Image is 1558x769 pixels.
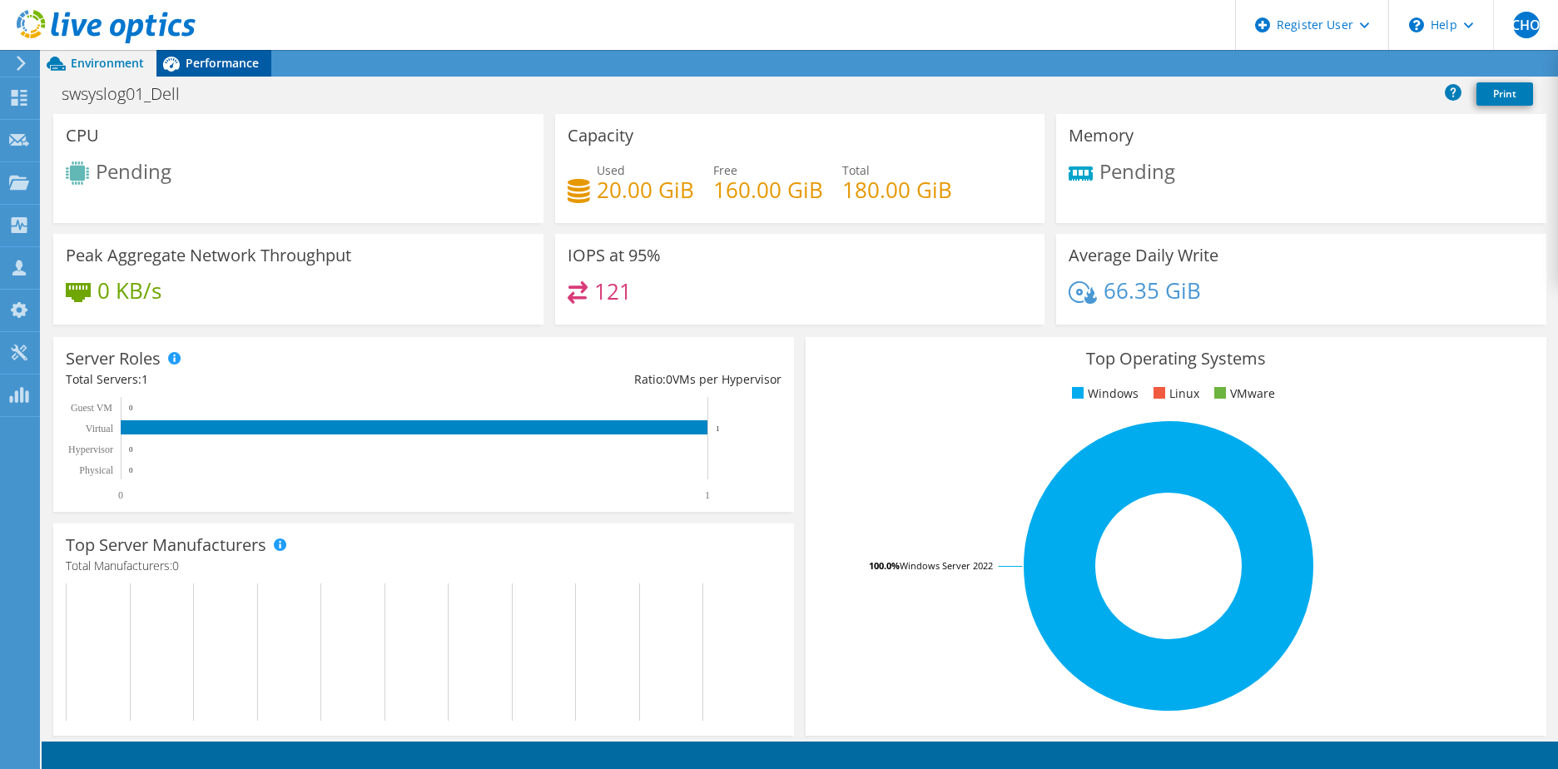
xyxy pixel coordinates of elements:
[68,444,113,455] text: Hypervisor
[568,246,661,265] h3: IOPS at 95%
[666,371,672,387] span: 0
[71,55,144,71] span: Environment
[1149,384,1199,403] li: Linux
[71,402,112,414] text: Guest VM
[54,85,206,103] h1: swsyslog01_Dell
[129,404,133,412] text: 0
[842,162,870,178] span: Total
[900,559,993,572] tspan: Windows Server 2022
[597,162,625,178] span: Used
[1476,82,1533,106] a: Print
[66,557,781,575] h4: Total Manufacturers:
[66,536,266,554] h3: Top Server Manufacturers
[96,157,171,185] span: Pending
[1513,12,1540,38] span: CHO
[66,127,99,145] h3: CPU
[118,489,123,501] text: 0
[97,281,161,300] h4: 0 KB/s
[594,282,632,300] h4: 121
[713,181,823,199] h4: 160.00 GiB
[818,350,1534,368] h3: Top Operating Systems
[172,558,179,573] span: 0
[1069,246,1218,265] h3: Average Daily Write
[66,370,424,389] div: Total Servers:
[129,445,133,454] text: 0
[869,559,900,572] tspan: 100.0%
[79,464,113,476] text: Physical
[716,424,720,433] text: 1
[1210,384,1275,403] li: VMware
[1069,127,1134,145] h3: Memory
[705,489,710,501] text: 1
[1104,281,1201,300] h4: 66.35 GiB
[568,127,633,145] h3: Capacity
[66,246,351,265] h3: Peak Aggregate Network Throughput
[1099,157,1175,185] span: Pending
[86,423,114,434] text: Virtual
[66,350,161,368] h3: Server Roles
[842,181,952,199] h4: 180.00 GiB
[424,370,781,389] div: Ratio: VMs per Hypervisor
[713,162,737,178] span: Free
[597,181,694,199] h4: 20.00 GiB
[186,55,259,71] span: Performance
[129,466,133,474] text: 0
[1068,384,1139,403] li: Windows
[141,371,148,387] span: 1
[1409,17,1424,32] svg: \n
